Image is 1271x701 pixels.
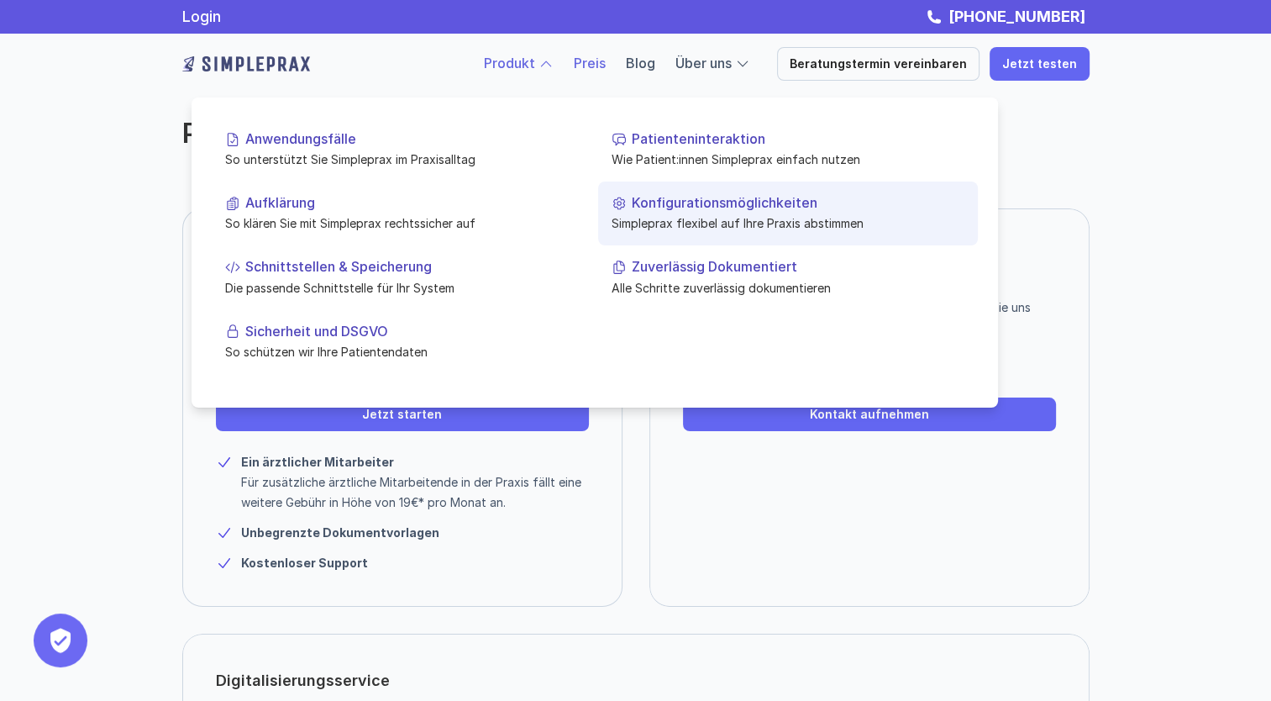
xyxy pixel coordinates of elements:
[790,57,967,71] p: Beratungstermin vereinbaren
[612,214,964,232] p: Simpleprax flexibel auf Ihre Praxis abstimmen
[632,131,964,147] p: Patienteninteraktion
[948,8,1085,25] strong: [PHONE_NUMBER]
[632,259,964,275] p: Zuverlässig Dokumentiert
[245,323,578,339] p: Sicherheit und DSGVO
[944,8,1090,25] a: [PHONE_NUMBER]
[777,47,980,81] a: Beratungstermin vereinbaren
[245,131,578,147] p: Anwendungsfälle
[212,309,591,373] a: Sicherheit und DSGVOSo schützen wir Ihre Patientendaten
[990,47,1090,81] a: Jetzt testen
[212,182,591,245] a: AufklärungSo klären Sie mit Simpleprax rechtssicher auf
[212,245,591,309] a: Schnittstellen & SpeicherungDie passende Schnittstelle für Ihr System
[598,118,978,182] a: PatienteninteraktionWie Patient:innen Simpleprax einfach nutzen
[810,408,929,422] p: Kontakt aufnehmen
[612,150,964,168] p: Wie Patient:innen Simpleprax einfach nutzen
[212,118,591,182] a: AnwendungsfälleSo unterstützt Sie Simpleprax im Praxisalltag
[182,118,812,150] h2: Preis
[612,278,964,296] p: Alle Schritte zuverlässig dokumentieren
[675,55,732,71] a: Über uns
[225,150,578,168] p: So unterstützt Sie Simpleprax im Praxisalltag
[598,245,978,309] a: Zuverlässig DokumentiertAlle Schritte zuverlässig dokumentieren
[683,398,1056,431] a: Kontakt aufnehmen
[362,408,442,422] p: Jetzt starten
[245,259,578,275] p: Schnittstellen & Speicherung
[225,214,578,232] p: So klären Sie mit Simpleprax rechtssicher auf
[632,195,964,211] p: Konfigurationsmöglichkeiten
[484,55,535,71] a: Produkt
[225,278,578,296] p: Die passende Schnittstelle für Ihr System
[216,398,589,431] a: Jetzt starten
[598,182,978,245] a: KonfigurationsmöglichkeitenSimpleprax flexibel auf Ihre Praxis abstimmen
[245,195,578,211] p: Aufklärung
[626,55,655,71] a: Blog
[574,55,606,71] a: Preis
[241,556,368,570] strong: Kostenloser Support
[182,8,221,25] a: Login
[241,455,394,469] strong: Ein ärztlicher Mitarbeiter
[225,343,578,361] p: So schützen wir Ihre Patientendaten
[241,525,439,540] strong: Unbegrenzte Dokumentvorlagen
[241,472,589,513] p: Für zusätzliche ärztliche Mitarbeitende in der Praxis fällt eine weitere Gebühr in Höhe von 19€* ...
[216,667,390,694] p: Digitalisierungsservice
[1002,57,1077,71] p: Jetzt testen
